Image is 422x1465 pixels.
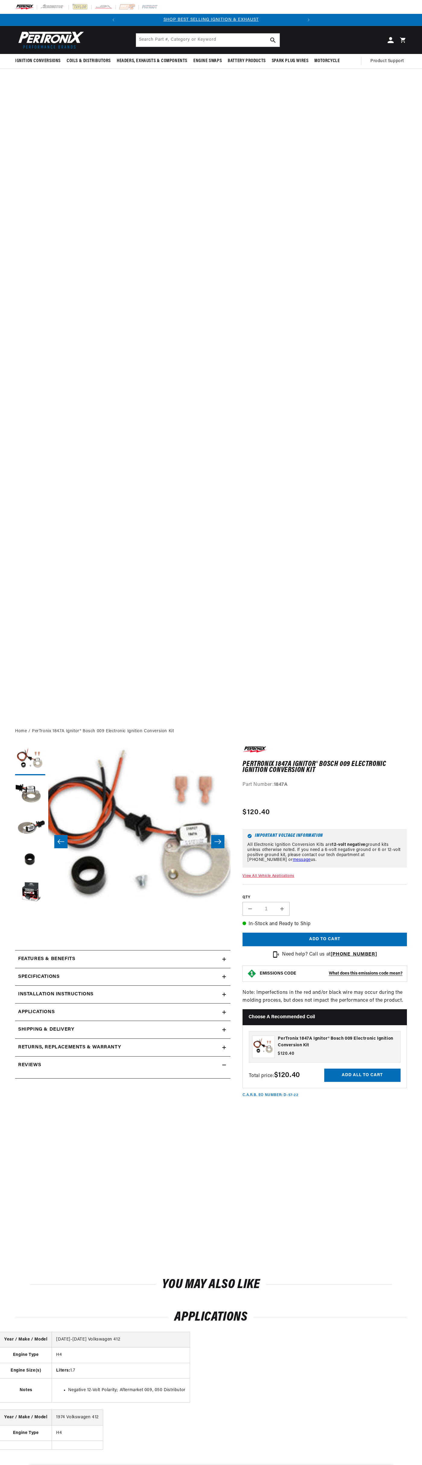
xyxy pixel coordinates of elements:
input: Search Part #, Category or Keyword [136,33,280,47]
h2: Features & Benefits [18,955,75,963]
strong: What does this emissions code mean? [329,971,402,976]
td: H4 [52,1425,103,1441]
div: Part Number: [243,781,407,789]
div: Announcement [119,17,303,23]
h2: Installation instructions [18,991,94,998]
button: Load image 5 in gallery view [15,878,45,908]
img: Pertronix [15,30,84,50]
a: message [293,858,311,862]
p: Need help? Call us at [282,951,377,959]
button: Load image 3 in gallery view [15,811,45,842]
span: Headers, Exhausts & Components [117,58,187,64]
li: Negative 12-Volt Polarity; Aftermarket 009, 050 Distributor [68,1387,185,1394]
h2: Reviews [18,1061,41,1069]
div: 1 of 2 [119,17,303,23]
button: Add all to cart [324,1069,401,1082]
h2: Applications [15,1312,407,1323]
h1: PerTronix 1847A Ignitor® Bosch 009 Electronic Ignition Conversion Kit [243,761,407,773]
a: [PHONE_NUMBER] [331,952,377,957]
summary: Shipping & Delivery [15,1021,230,1038]
h2: Choose a Recommended Coil [243,1009,407,1025]
summary: Engine Swaps [190,54,225,68]
strong: Liters: [56,1368,70,1373]
button: Slide right [211,835,224,848]
h2: Returns, Replacements & Warranty [18,1044,121,1051]
h6: Important Voltage Information [247,834,402,838]
h2: Specifications [18,973,59,981]
p: All Electronic Ignition Conversion Kits are ground kits unless otherwise noted. If you need a 6-v... [247,843,402,863]
span: Motorcycle [314,58,340,64]
strong: 1847A [274,782,288,787]
span: Engine Swaps [193,58,222,64]
media-gallery: Gallery Viewer [15,745,230,938]
p: In-Stock and Ready to Ship [243,920,407,928]
strong: $120.40 [274,1072,300,1079]
td: H4 [52,1347,190,1363]
span: Applications [18,1008,55,1016]
summary: Returns, Replacements & Warranty [15,1039,230,1056]
label: QTY [243,895,407,900]
button: EMISSIONS CODEWhat does this emissions code mean? [260,971,402,976]
summary: Headers, Exhausts & Components [114,54,190,68]
a: View All Vehicle Applications [243,874,294,878]
span: Total price: [249,1073,300,1078]
summary: Coils & Distributors [64,54,114,68]
summary: Battery Products [225,54,269,68]
td: 1974 Volkswagen 412 [52,1410,103,1425]
a: Home [15,728,27,735]
nav: breadcrumbs [15,728,407,735]
span: Product Support [370,58,404,65]
button: Slide left [54,835,68,848]
summary: Installation instructions [15,986,230,1003]
button: Load image 2 in gallery view [15,778,45,808]
span: Coils & Distributors [67,58,111,64]
img: Emissions code [247,969,257,978]
summary: Product Support [370,54,407,68]
button: Translation missing: en.sections.announcements.next_announcement [303,14,315,26]
h2: Shipping & Delivery [18,1026,74,1034]
summary: Specifications [15,968,230,986]
button: Load image 1 in gallery view [15,745,45,775]
span: Spark Plug Wires [272,58,309,64]
summary: Reviews [15,1057,230,1074]
span: Ignition Conversions [15,58,61,64]
a: PerTronix 1847A Ignitor® Bosch 009 Electronic Ignition Conversion Kit [32,728,174,735]
summary: Ignition Conversions [15,54,64,68]
summary: Spark Plug Wires [269,54,312,68]
div: Note: Imperfections in the red and/or black wire may occur during the molding process, but does n... [243,745,407,1098]
td: [DATE]-[DATE] Volkswagen 412 [52,1332,190,1347]
summary: Features & Benefits [15,950,230,968]
button: Add to cart [243,933,407,946]
p: C.A.R.B. EO Number: D-57-22 [243,1093,298,1098]
span: $120.40 [278,1051,294,1057]
td: 1.7 [52,1363,190,1378]
summary: Motorcycle [311,54,343,68]
button: Load image 4 in gallery view [15,845,45,875]
h2: You may also like [30,1279,392,1290]
strong: 12-volt negative [332,843,366,847]
strong: EMISSIONS CODE [260,971,296,976]
span: Battery Products [228,58,266,64]
button: Translation missing: en.sections.announcements.previous_announcement [107,14,119,26]
a: Applications [15,1003,230,1021]
span: $120.40 [243,807,270,818]
a: SHOP BEST SELLING IGNITION & EXHAUST [163,17,259,22]
button: Search Part #, Category or Keyword [266,33,280,47]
